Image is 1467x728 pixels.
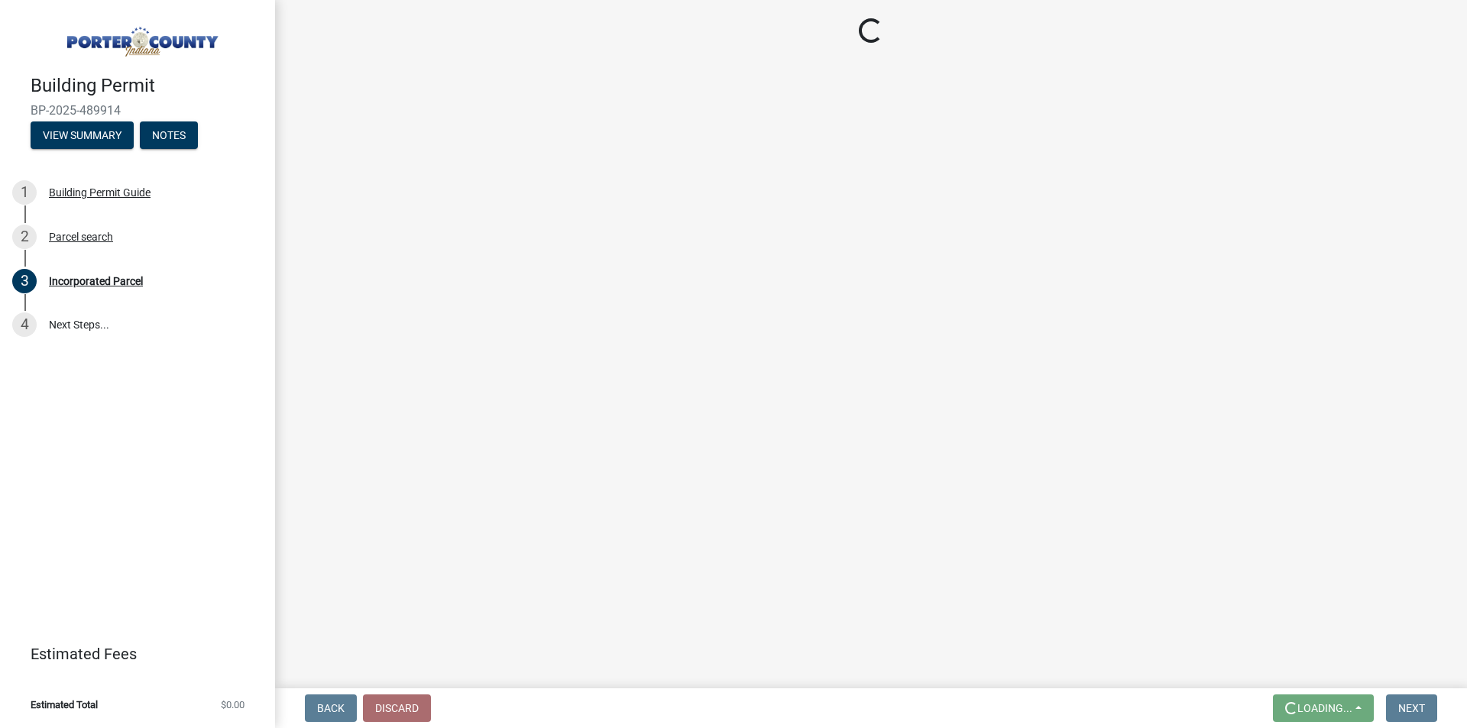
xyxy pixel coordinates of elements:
div: 4 [12,312,37,337]
button: Notes [140,121,198,149]
wm-modal-confirm: Summary [31,130,134,142]
wm-modal-confirm: Notes [140,130,198,142]
div: 1 [12,180,37,205]
div: 3 [12,269,37,293]
span: $0.00 [221,700,244,710]
button: Back [305,694,357,722]
button: Discard [363,694,431,722]
button: Loading... [1273,694,1374,722]
span: Estimated Total [31,700,98,710]
span: Next [1398,702,1425,714]
div: 2 [12,225,37,249]
span: Back [317,702,345,714]
div: Building Permit Guide [49,187,151,198]
span: BP-2025-489914 [31,103,244,118]
img: Porter County, Indiana [31,16,251,59]
button: View Summary [31,121,134,149]
span: Loading... [1297,702,1352,714]
button: Next [1386,694,1437,722]
h4: Building Permit [31,75,263,97]
div: Incorporated Parcel [49,276,143,286]
a: Estimated Fees [12,639,251,669]
div: Parcel search [49,231,113,242]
